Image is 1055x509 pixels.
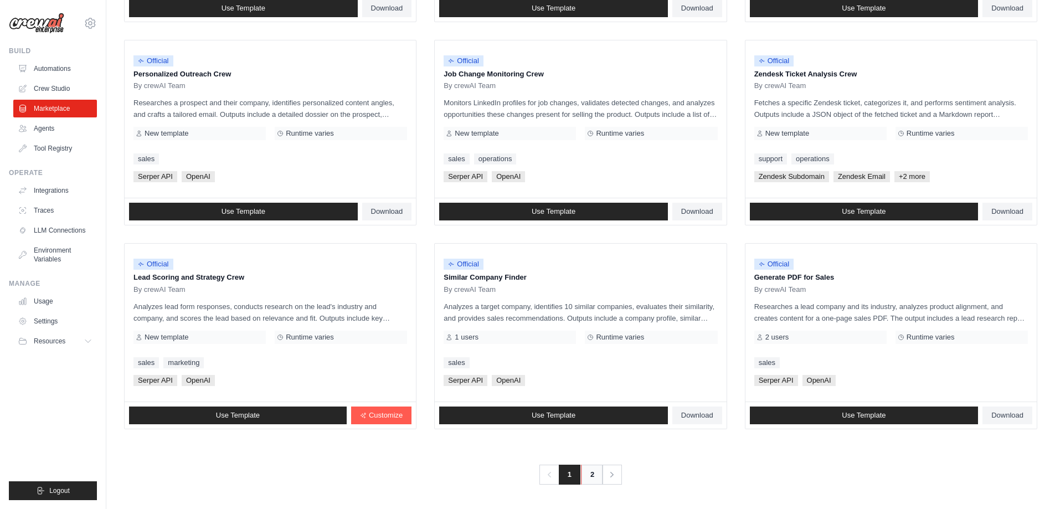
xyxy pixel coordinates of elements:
[991,411,1023,420] span: Download
[182,375,215,386] span: OpenAI
[455,333,478,342] span: 1 users
[133,153,159,164] a: sales
[9,13,64,34] img: Logo
[133,272,407,283] p: Lead Scoring and Strategy Crew
[444,171,487,182] span: Serper API
[133,285,186,294] span: By crewAI Team
[9,481,97,500] button: Logout
[894,171,930,182] span: +2 more
[13,120,97,137] a: Agents
[444,153,469,164] a: sales
[842,4,886,13] span: Use Template
[681,207,713,216] span: Download
[13,80,97,97] a: Crew Studio
[133,171,177,182] span: Serper API
[532,207,575,216] span: Use Template
[369,411,403,420] span: Customize
[833,171,890,182] span: Zendesk Email
[9,168,97,177] div: Operate
[216,411,260,420] span: Use Template
[133,375,177,386] span: Serper API
[907,129,955,138] span: Runtime varies
[13,100,97,117] a: Marketplace
[802,375,836,386] span: OpenAI
[13,60,97,78] a: Automations
[362,203,412,220] a: Download
[13,182,97,199] a: Integrations
[133,69,407,80] p: Personalized Outreach Crew
[750,407,979,424] a: Use Template
[444,69,717,80] p: Job Change Monitoring Crew
[133,357,159,368] a: sales
[444,81,496,90] span: By crewAI Team
[765,129,809,138] span: New template
[754,171,829,182] span: Zendesk Subdomain
[474,153,517,164] a: operations
[222,4,265,13] span: Use Template
[982,407,1032,424] a: Download
[532,411,575,420] span: Use Template
[13,140,97,157] a: Tool Registry
[754,153,787,164] a: support
[444,259,483,270] span: Official
[49,486,70,495] span: Logout
[351,407,411,424] a: Customize
[596,333,644,342] span: Runtime varies
[444,97,717,120] p: Monitors LinkedIn profiles for job changes, validates detected changes, and analyzes opportunitie...
[286,333,334,342] span: Runtime varies
[444,55,483,66] span: Official
[34,337,65,346] span: Resources
[129,407,347,424] a: Use Template
[765,333,789,342] span: 2 users
[133,259,173,270] span: Official
[754,285,806,294] span: By crewAI Team
[991,4,1023,13] span: Download
[492,171,525,182] span: OpenAI
[581,465,603,485] a: 2
[439,407,668,424] a: Use Template
[13,292,97,310] a: Usage
[222,207,265,216] span: Use Template
[371,207,403,216] span: Download
[492,375,525,386] span: OpenAI
[982,203,1032,220] a: Download
[145,129,188,138] span: New template
[681,4,713,13] span: Download
[13,222,97,239] a: LLM Connections
[681,411,713,420] span: Download
[754,97,1028,120] p: Fetches a specific Zendesk ticket, categorizes it, and performs sentiment analysis. Outputs inclu...
[286,129,334,138] span: Runtime varies
[539,465,622,485] nav: Pagination
[9,47,97,55] div: Build
[439,203,668,220] a: Use Template
[559,465,580,485] span: 1
[596,129,644,138] span: Runtime varies
[13,241,97,268] a: Environment Variables
[182,171,215,182] span: OpenAI
[455,129,498,138] span: New template
[750,203,979,220] a: Use Template
[754,357,780,368] a: sales
[133,301,407,324] p: Analyzes lead form responses, conducts research on the lead's industry and company, and scores th...
[842,207,886,216] span: Use Template
[754,259,794,270] span: Official
[444,301,717,324] p: Analyzes a target company, identifies 10 similar companies, evaluates their similarity, and provi...
[754,375,798,386] span: Serper API
[163,357,204,368] a: marketing
[754,55,794,66] span: Official
[907,333,955,342] span: Runtime varies
[754,81,806,90] span: By crewAI Team
[13,202,97,219] a: Traces
[754,301,1028,324] p: Researches a lead company and its industry, analyzes product alignment, and creates content for a...
[842,411,886,420] span: Use Template
[754,272,1028,283] p: Generate PDF for Sales
[791,153,834,164] a: operations
[672,203,722,220] a: Download
[754,69,1028,80] p: Zendesk Ticket Analysis Crew
[444,375,487,386] span: Serper API
[133,55,173,66] span: Official
[9,279,97,288] div: Manage
[991,207,1023,216] span: Download
[13,332,97,350] button: Resources
[371,4,403,13] span: Download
